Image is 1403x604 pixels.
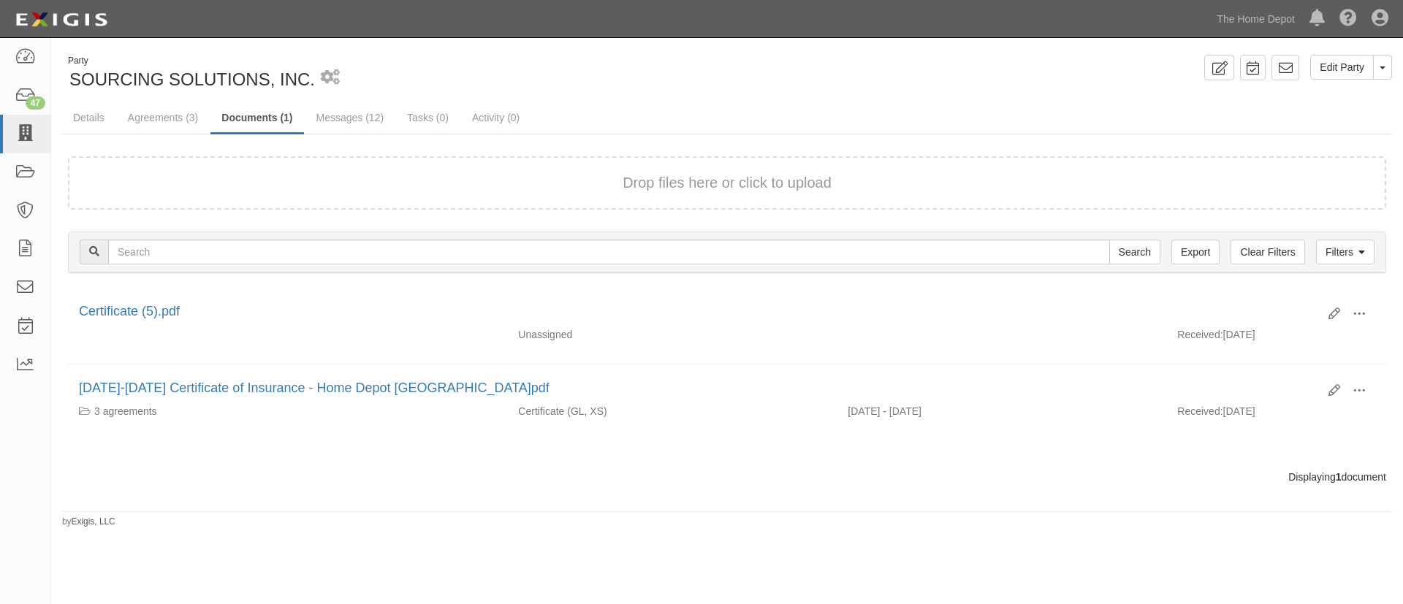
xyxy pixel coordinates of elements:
p: Received: [1177,327,1223,342]
a: [DATE]-[DATE] Certificate of Insurance - Home Depot [GEOGRAPHIC_DATA]pdf [79,381,550,395]
a: The Home Depot [1209,4,1302,34]
div: SOURCING SOLUTIONS, INC. [62,55,716,92]
input: Search [1109,240,1160,264]
small: by [62,516,115,528]
div: 2024-2025 Certificate of Insurance - Home Depot US.pdf [79,379,1318,398]
div: Unassigned [507,327,837,342]
img: logo-5460c22ac91f19d4615b14bd174203de0afe785f0fc80cf4dbbc73dc1793850b.png [11,7,112,33]
div: Effective - Expiration [837,327,1166,328]
a: Details [62,103,115,132]
a: Documents (1) [210,103,303,134]
a: Certificate (5).pdf [79,304,180,318]
a: Agreements (3) [117,103,209,132]
span: SOURCING SOLUTIONS, INC. [69,69,315,89]
div: Effective 10/11/2024 - Expiration 10/11/2025 [837,404,1166,418]
div: Displaying document [57,470,1397,484]
a: Edit Party [1310,55,1374,80]
a: Tasks (0) [396,103,460,132]
button: Drop files here or click to upload [623,172,832,194]
a: Clear Filters [1231,240,1304,264]
a: Export [1171,240,1220,264]
p: Received: [1177,404,1223,418]
input: Search [108,240,1110,264]
b: 1 [1336,471,1342,483]
a: Activity (0) [461,103,531,132]
div: Certificate (5).pdf [79,302,1318,321]
a: Messages (12) [305,103,395,132]
a: Filters [1316,240,1375,264]
div: 47 [26,96,45,110]
div: SOURCING SOLUTIONS, INC. (60004747) SOURCING SOLUTIONS, INC. (60002577) SOURCING SOLUTIONS, INC. ... [79,404,496,418]
div: General Liability Excess/Umbrella Liability [507,404,837,418]
div: Party [68,55,315,67]
i: 1 scheduled workflow [321,70,340,85]
a: Exigis, LLC [72,516,115,527]
i: Help Center - Complianz [1339,10,1357,28]
div: [DATE] [1166,404,1386,426]
div: [DATE] [1166,327,1386,349]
